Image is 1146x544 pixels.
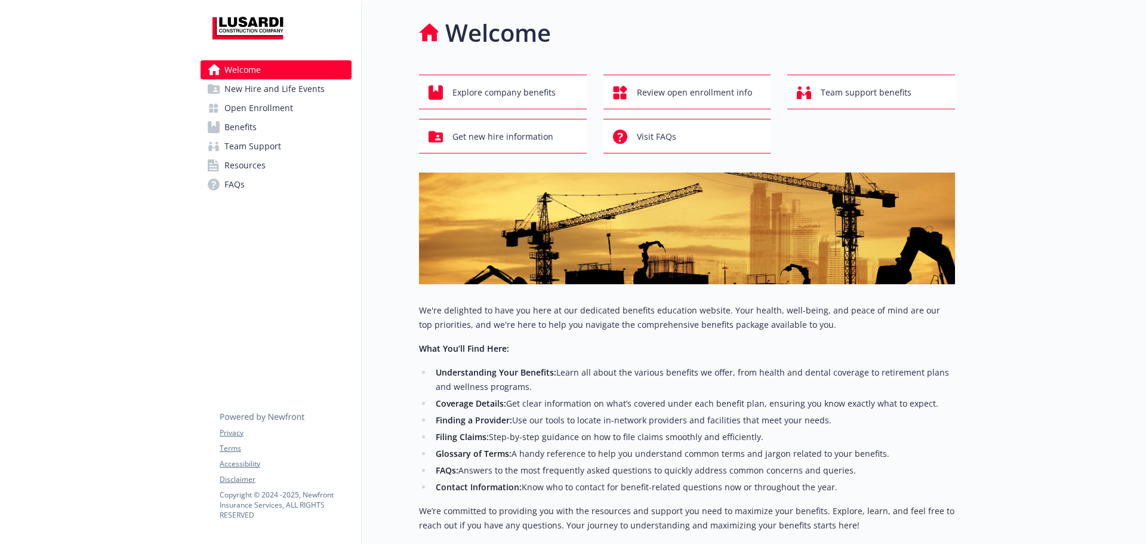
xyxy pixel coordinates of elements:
span: Get new hire information [452,125,553,148]
a: Welcome [201,60,352,79]
a: FAQs [201,175,352,194]
a: Accessibility [220,459,351,469]
strong: FAQs: [436,465,458,476]
button: Team support benefits [787,75,955,109]
li: A handy reference to help you understand common terms and jargon related to your benefits. [432,447,955,461]
button: Visit FAQs [603,119,771,153]
p: Copyright © 2024 - 2025 , Newfront Insurance Services, ALL RIGHTS RESERVED [220,490,351,520]
li: Step-by-step guidance on how to file claims smoothly and efficiently. [432,430,955,444]
strong: Coverage Details: [436,398,506,409]
a: Disclaimer [220,474,351,485]
span: Visit FAQs [637,125,676,148]
strong: Contact Information: [436,481,522,493]
a: Open Enrollment [201,99,352,118]
strong: Finding a Provider: [436,414,512,426]
strong: Glossary of Terms: [436,448,512,459]
li: Use our tools to locate in-network providers and facilities that meet your needs. [432,413,955,428]
a: Team Support [201,137,352,156]
span: Review open enrollment info [637,81,752,104]
button: Review open enrollment info [603,75,771,109]
strong: Filing Claims: [436,431,489,442]
li: Learn all about the various benefits we offer, from health and dental coverage to retirement plan... [432,365,955,394]
span: FAQs [224,175,245,194]
strong: What You’ll Find Here: [419,343,509,354]
span: New Hire and Life Events [224,79,325,99]
span: Open Enrollment [224,99,293,118]
span: Benefits [224,118,257,137]
strong: Understanding Your Benefits: [436,367,556,378]
li: Know who to contact for benefit-related questions now or throughout the year. [432,480,955,494]
li: Get clear information on what’s covered under each benefit plan, ensuring you know exactly what t... [432,397,955,411]
img: overview page banner [419,173,955,284]
li: Answers to the most frequently asked questions to quickly address common concerns and queries. [432,463,955,478]
span: Team Support [224,137,281,156]
span: Resources [224,156,266,175]
a: Privacy [220,428,351,438]
a: New Hire and Life Events [201,79,352,99]
h1: Welcome [445,15,551,51]
button: Explore company benefits [419,75,587,109]
a: Benefits [201,118,352,137]
span: Team support benefits [821,81,911,104]
button: Get new hire information [419,119,587,153]
p: We're delighted to have you here at our dedicated benefits education website. Your health, well-b... [419,303,955,332]
a: Terms [220,443,351,454]
span: Welcome [224,60,261,79]
span: Explore company benefits [452,81,556,104]
p: We’re committed to providing you with the resources and support you need to maximize your benefit... [419,504,955,533]
a: Resources [201,156,352,175]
